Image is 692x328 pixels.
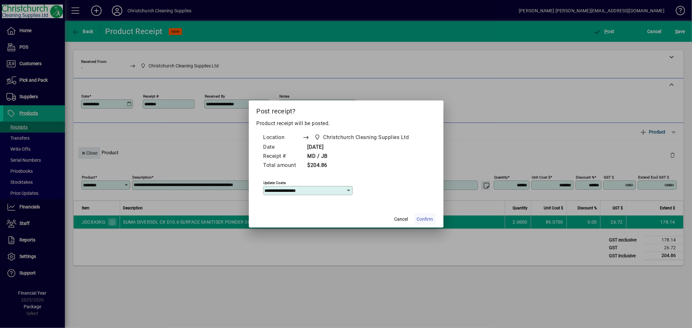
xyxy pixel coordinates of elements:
td: Total amount [263,161,303,170]
td: Receipt # [263,152,303,161]
td: [DATE] [303,143,421,152]
span: Confirm [417,216,433,223]
h2: Post receipt? [249,100,443,119]
td: MD / JB [303,152,421,161]
button: Confirm [414,213,436,225]
td: Location [263,133,303,143]
span: Cancel [395,216,408,223]
span: Christchurch Cleaning Supplies Ltd [323,134,409,141]
p: Product receipt will be posted. [257,120,436,127]
button: Cancel [391,213,412,225]
mat-label: Update costs [263,181,286,185]
td: Date [263,143,303,152]
td: $204.86 [303,161,421,170]
span: Christchurch Cleaning Supplies Ltd [313,133,412,142]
